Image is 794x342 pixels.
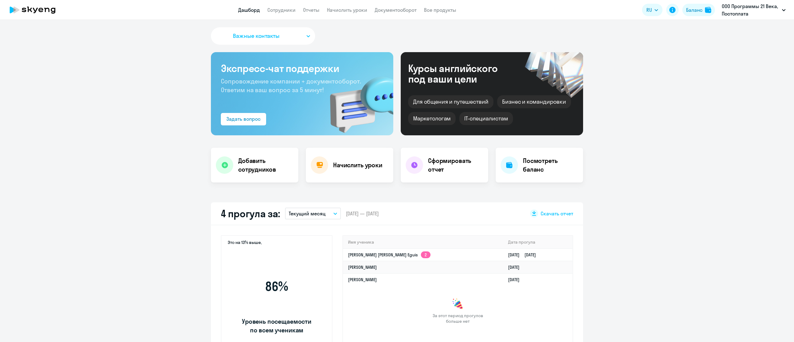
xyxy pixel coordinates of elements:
[682,4,715,16] button: Балансbalance
[508,277,524,282] a: [DATE]
[686,6,703,14] div: Баланс
[285,208,341,219] button: Текущий месяц
[408,63,514,84] div: Курсы английского под ваши цели
[348,264,377,270] a: [PERSON_NAME]
[238,156,293,174] h4: Добавить сотрудников
[241,317,312,335] span: Уровень посещаемости по всем ученикам
[503,236,573,249] th: Дата прогула
[343,236,503,249] th: Имя ученика
[327,7,367,13] a: Начислить уроки
[408,112,456,125] div: Маркетологам
[452,298,464,310] img: congrats
[238,7,260,13] a: Дашборд
[642,4,662,16] button: RU
[408,95,493,108] div: Для общения и путешествий
[722,2,779,17] p: ООО Программы 21 Века, Постоплата
[346,210,379,217] span: [DATE] — [DATE]
[375,7,417,13] a: Документооборот
[233,32,279,40] span: Важные контакты
[289,210,326,217] p: Текущий месяц
[241,279,312,294] span: 86 %
[719,2,789,17] button: ООО Программы 21 Века, Постоплата
[421,251,430,258] app-skyeng-badge: 2
[348,252,430,258] a: [PERSON_NAME] [PERSON_NAME] Eguis2
[508,252,541,258] a: [DATE][DATE]
[303,7,319,13] a: Отчеты
[508,264,524,270] a: [DATE]
[228,240,262,247] span: Это на 13% выше,
[523,156,578,174] h4: Посмотреть баланс
[541,210,573,217] span: Скачать отчет
[267,7,296,13] a: Сотрудники
[226,115,261,123] div: Задать вопрос
[221,77,361,94] span: Сопровождение компании + документооборот. Ответим на ваш вопрос за 5 минут!
[432,313,484,324] span: За этот период прогулов больше нет
[221,207,280,220] h2: 4 прогула за:
[705,7,711,13] img: balance
[333,161,382,169] h4: Начислить уроки
[321,65,393,135] img: bg-img
[424,7,456,13] a: Все продукты
[211,27,315,45] button: Важные контакты
[646,6,652,14] span: RU
[428,156,483,174] h4: Сформировать отчет
[459,112,513,125] div: IT-специалистам
[348,277,377,282] a: [PERSON_NAME]
[221,113,266,125] button: Задать вопрос
[221,62,383,74] h3: Экспресс-чат поддержки
[497,95,571,108] div: Бизнес и командировки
